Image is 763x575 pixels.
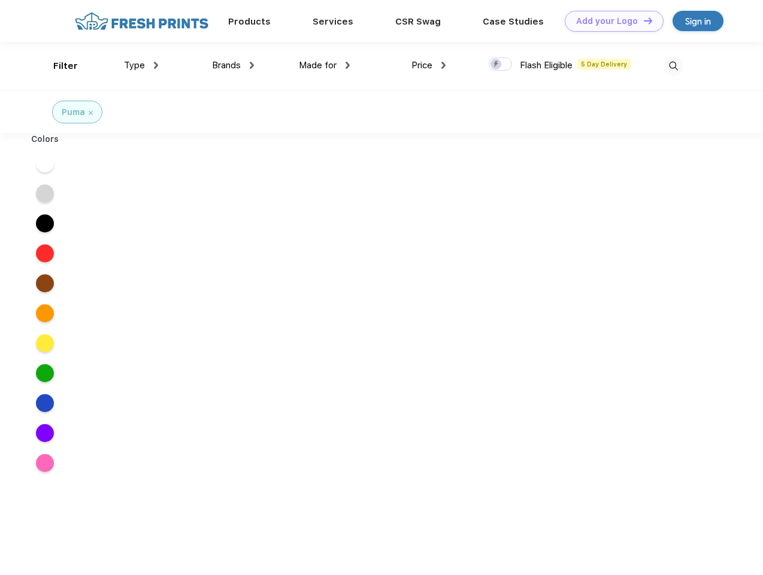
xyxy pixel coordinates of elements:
[71,11,212,32] img: fo%20logo%202.webp
[22,133,68,146] div: Colors
[299,60,337,71] span: Made for
[53,59,78,73] div: Filter
[89,111,93,115] img: filter_cancel.svg
[411,60,432,71] span: Price
[212,60,241,71] span: Brands
[673,11,723,31] a: Sign in
[664,56,683,76] img: desktop_search.svg
[576,16,638,26] div: Add your Logo
[313,16,353,27] a: Services
[154,62,158,69] img: dropdown.png
[441,62,446,69] img: dropdown.png
[228,16,271,27] a: Products
[250,62,254,69] img: dropdown.png
[124,60,145,71] span: Type
[395,16,441,27] a: CSR Swag
[577,59,631,69] span: 5 Day Delivery
[520,60,573,71] span: Flash Eligible
[346,62,350,69] img: dropdown.png
[685,14,711,28] div: Sign in
[644,17,652,24] img: DT
[62,106,85,119] div: Puma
